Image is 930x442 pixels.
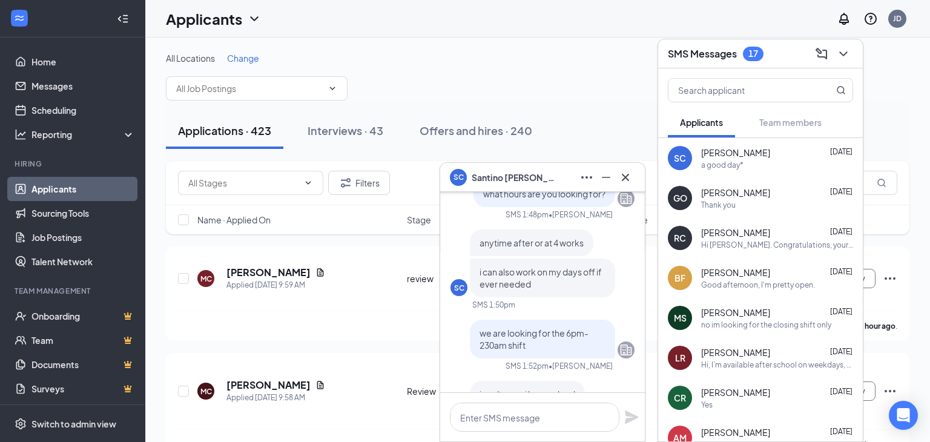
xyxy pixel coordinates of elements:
div: SMS 1:50pm [472,300,515,310]
div: review [407,272,508,285]
span: Team members [759,117,822,128]
div: Interviews · 43 [308,123,383,138]
span: [DATE] [830,427,852,436]
div: Good afternoon, I'm pretty open. [701,280,815,290]
a: SurveysCrown [31,377,135,401]
span: Santino [PERSON_NAME] [472,171,556,184]
div: SMS 1:52pm [506,361,549,371]
svg: WorkstreamLogo [13,12,25,24]
span: [PERSON_NAME] [701,386,770,398]
div: Thank you [701,200,736,210]
span: anytime after or at 4 works [480,237,584,248]
input: Search applicant [668,79,812,102]
span: Name · Applied On [197,214,271,226]
svg: Ellipses [579,170,594,185]
svg: Minimize [599,170,613,185]
svg: Document [315,268,325,277]
span: [PERSON_NAME] [701,266,770,279]
svg: Company [619,191,633,206]
div: Review [407,385,508,397]
div: SC [454,283,464,293]
svg: Ellipses [883,271,897,286]
span: [DATE] [830,387,852,396]
button: Minimize [596,168,616,187]
button: ChevronDown [834,44,853,64]
button: Cross [616,168,635,187]
span: [DATE] [830,187,852,196]
div: MC [200,274,212,284]
div: BF [674,272,685,284]
a: Scheduling [31,98,135,122]
button: Filter Filters [328,171,390,195]
a: Messages [31,74,135,98]
div: 17 [748,48,758,59]
svg: Collapse [117,13,129,25]
h1: Applicants [166,8,242,29]
div: Switch to admin view [31,418,116,430]
span: i can't sorry i have school [480,389,575,400]
svg: Filter [338,176,353,190]
span: [PERSON_NAME] [701,226,770,239]
h5: [PERSON_NAME] [226,266,311,279]
a: TeamCrown [31,328,135,352]
svg: Cross [618,170,633,185]
div: Hi, I’m available after school on weekdays, usually from around 3pm to 11pm, and I’m also availab... [701,360,853,370]
svg: Settings [15,418,27,430]
svg: Company [619,343,633,357]
div: GO [673,192,687,204]
svg: ChevronDown [836,47,851,61]
span: [DATE] [830,267,852,276]
span: [DATE] [830,347,852,356]
div: MC [200,386,212,397]
a: Sourcing Tools [31,201,135,225]
span: Stage [407,214,431,226]
b: an hour ago [855,322,895,331]
span: All Locations [166,53,215,64]
div: Applied [DATE] 9:59 AM [226,279,325,291]
input: All Job Postings [176,82,323,95]
svg: Document [315,380,325,390]
button: ComposeMessage [812,44,831,64]
span: [PERSON_NAME] [701,306,770,318]
div: Team Management [15,286,133,296]
span: [PERSON_NAME] [701,426,770,438]
div: LR [675,352,685,364]
span: [PERSON_NAME] [701,346,770,358]
span: we are looking for the 6pm-230am shift [480,328,589,351]
div: Offers and hires · 240 [420,123,532,138]
span: [DATE] [830,147,852,156]
div: Applications · 423 [178,123,271,138]
span: • [PERSON_NAME] [549,361,613,371]
div: SC [674,152,686,164]
svg: Ellipses [883,384,897,398]
a: Applicants [31,177,135,201]
div: Hi [PERSON_NAME]. Congratulations, your meeting with [PERSON_NAME]'s for [PERSON_NAME]'s Crew Mem... [701,240,853,250]
span: [PERSON_NAME] [701,186,770,199]
svg: ChevronDown [328,84,337,93]
div: a good day* [701,160,744,170]
svg: QuestionInfo [863,12,878,26]
svg: Notifications [837,12,851,26]
div: CR [674,392,686,404]
div: Applied [DATE] 9:58 AM [226,392,325,404]
svg: MagnifyingGlass [877,178,886,188]
button: Ellipses [577,168,596,187]
h5: [PERSON_NAME] [226,378,311,392]
div: Reporting [31,128,136,140]
input: All Stages [188,176,298,190]
span: what hours are you looking for? [483,188,605,199]
a: Job Postings [31,225,135,249]
a: DocumentsCrown [31,352,135,377]
div: JD [893,13,902,24]
span: [DATE] [830,227,852,236]
svg: ChevronDown [303,178,313,188]
span: [DATE] [830,307,852,316]
a: OnboardingCrown [31,304,135,328]
span: i can also work on my days off if ever needed [480,266,602,289]
div: SMS 1:48pm [506,209,549,220]
div: MS [674,312,687,324]
svg: Plane [624,410,639,424]
div: Open Intercom Messenger [889,401,918,430]
div: Hiring [15,159,133,169]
